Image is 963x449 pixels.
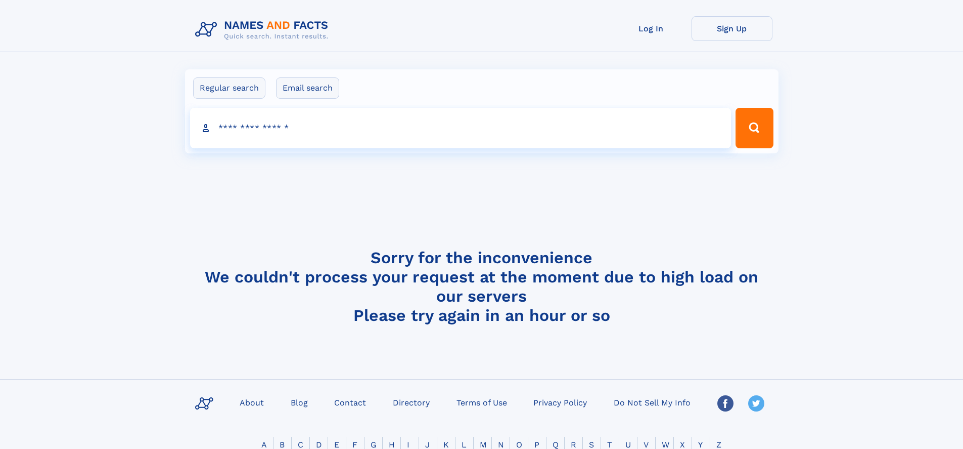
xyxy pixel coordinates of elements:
a: Log In [611,16,692,41]
a: Sign Up [692,16,772,41]
a: About [236,395,268,410]
button: Search Button [736,108,773,148]
a: Blog [287,395,312,410]
img: Logo Names and Facts [191,16,337,44]
img: Facebook [717,395,733,412]
a: Directory [389,395,434,410]
a: Contact [330,395,370,410]
h4: Sorry for the inconvenience We couldn't process your request at the moment due to high load on ou... [191,248,772,325]
img: Twitter [748,395,764,412]
label: Email search [276,77,339,99]
a: Do Not Sell My Info [610,395,695,410]
input: search input [190,108,731,148]
a: Terms of Use [452,395,511,410]
label: Regular search [193,77,265,99]
a: Privacy Policy [529,395,591,410]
